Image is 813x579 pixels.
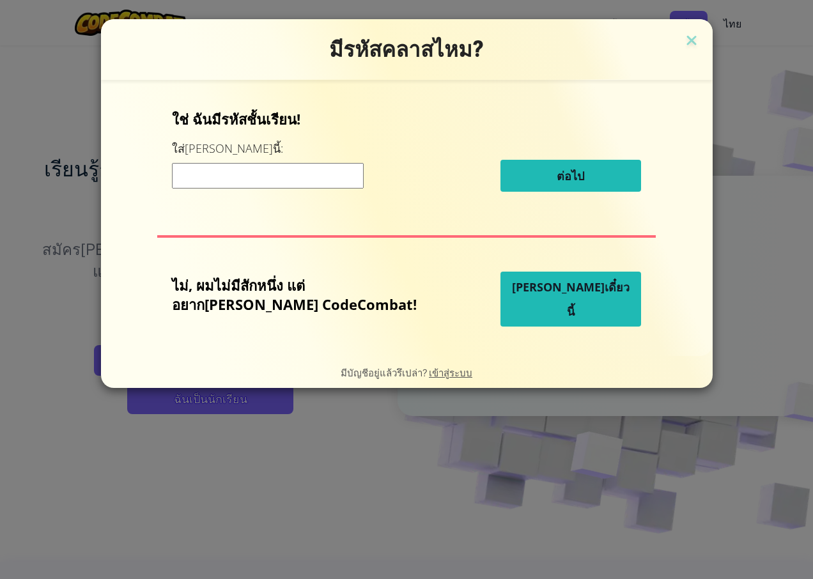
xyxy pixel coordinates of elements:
[512,279,630,319] span: [PERSON_NAME]เดี๋ยวนี้
[329,36,484,62] span: มีรหัสคลาสไหม?
[429,366,472,378] a: เข้าสู่ระบบ
[172,275,437,314] p: ไม่, ผมไม่มีสักหนึ่ง แต่อยาก[PERSON_NAME] CodeCombat!
[500,272,641,327] button: [PERSON_NAME]เดี๋ยวนี้
[500,160,641,192] button: ต่อไป
[683,32,700,51] img: close icon
[557,168,584,183] span: ต่อไป
[172,141,283,157] label: ใส่[PERSON_NAME]นี้:
[341,366,429,378] span: มีบัญชีอยู่แล้วรึเปล่า?
[172,109,641,128] p: ใช่ ฉันมีรหัสชั้นเรียน!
